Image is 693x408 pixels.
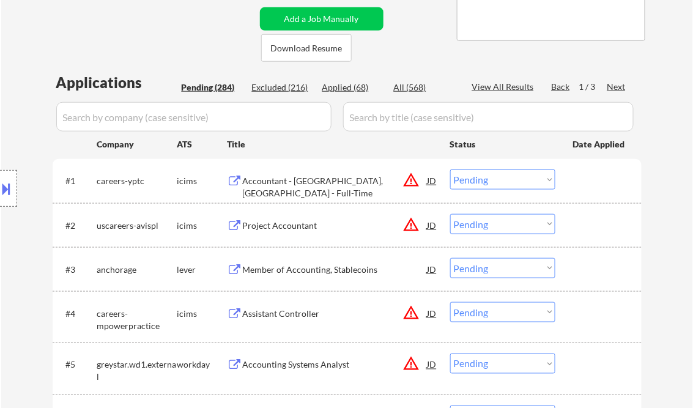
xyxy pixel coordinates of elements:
div: careers-mpowerpractice [97,308,177,332]
div: Back [552,81,571,93]
div: Date Applied [573,138,627,150]
div: greystar.wd1.external [97,359,177,383]
div: Project Accountant [243,220,428,232]
button: Add a Job Manually [260,7,384,31]
button: warning_amber [403,304,420,321]
div: View All Results [472,81,538,93]
button: warning_amber [403,171,420,188]
div: Applied (68) [322,81,384,94]
button: warning_amber [403,216,420,233]
button: Download Resume [261,34,352,62]
div: JD [426,169,439,191]
div: Accountant - [GEOGRAPHIC_DATA], [GEOGRAPHIC_DATA] - Full-Time [243,175,428,199]
div: Member of Accounting, Stablecoins [243,264,428,276]
div: Next [607,81,627,93]
div: Assistant Controller [243,308,428,320]
div: Title [228,138,439,150]
div: JD [426,302,439,324]
div: Excluded (216) [252,81,313,94]
button: warning_amber [403,355,420,373]
div: All (568) [394,81,455,94]
input: Search by title (case sensitive) [343,102,634,132]
div: Accounting Systems Analyst [243,359,428,371]
div: JD [426,258,439,280]
div: JD [426,214,439,236]
div: #4 [66,308,87,320]
div: #5 [66,359,87,371]
div: icims [177,308,228,320]
div: 1 / 3 [579,81,607,93]
div: workday [177,359,228,371]
div: Status [450,133,555,155]
div: JD [426,354,439,376]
